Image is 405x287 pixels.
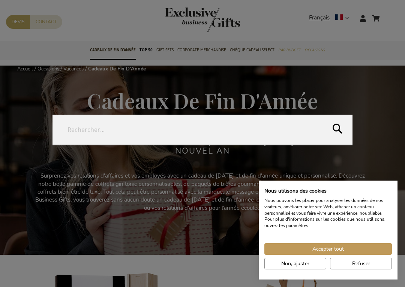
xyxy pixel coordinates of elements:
[52,115,352,145] input: Rechercher...
[264,197,392,229] p: Nous pouvons les placer pour analyser les données de nos visiteurs, améliorer notre site Web, aff...
[264,243,392,255] button: Accepter tous les cookies
[281,260,309,268] span: Non, ajuster
[264,188,392,194] h2: Nous utilisons des cookies
[264,258,326,269] button: Ajustez les préférences de cookie
[312,245,344,253] span: Accepter tout
[330,258,392,269] button: Refuser tous les cookies
[352,260,370,268] span: Refuser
